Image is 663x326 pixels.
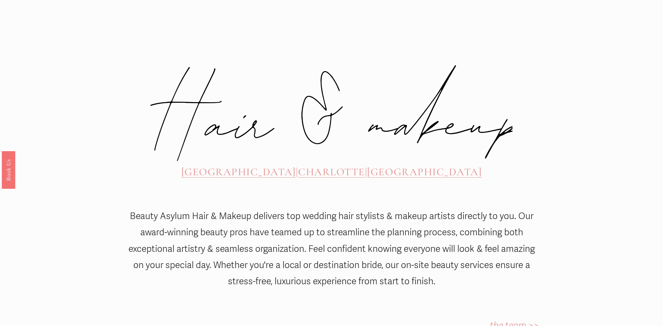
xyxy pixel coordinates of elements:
a: CHARLOTTE [298,166,365,178]
p: Beauty Asylum Hair & Makeup delivers top wedding hair stylists & makeup artists directly to you. ... [124,208,539,290]
span: | [365,166,367,178]
a: Book Us [2,151,15,188]
a: [GEOGRAPHIC_DATA] [367,166,482,178]
a: [GEOGRAPHIC_DATA] [181,166,296,178]
span: | [296,166,298,178]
